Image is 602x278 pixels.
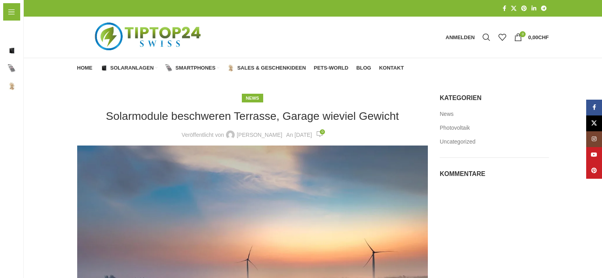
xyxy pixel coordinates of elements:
[510,29,553,45] a: 0 0,00CHF
[8,26,23,40] span: Home
[586,163,602,179] a: Pinterest Social Link
[227,60,306,76] a: Sales & Geschenkideen
[316,130,323,139] a: 0
[528,34,549,40] bdi: 0,00
[314,65,348,71] span: Pets-World
[165,60,219,76] a: Smartphones
[314,60,348,76] a: Pets-World
[175,65,215,71] span: Smartphones
[237,65,306,71] span: Sales & Geschenkideen
[165,64,173,72] img: Smartphones
[106,108,399,124] h1: Solarmodule beschweren Terrasse, Garage wieviel Gewicht
[586,100,602,115] a: Facebook Social Link
[246,96,259,100] a: News
[356,60,371,76] a: Blog
[20,43,55,58] span: Solaranlagen
[586,115,602,131] a: X Social Link
[440,94,549,102] h5: Kategorien
[440,138,476,146] a: Uncategorized
[8,132,28,147] span: Kontakt
[320,129,325,134] span: 0
[538,34,549,40] span: CHF
[442,29,479,45] a: Anmelden
[8,97,37,111] span: Pets-World
[586,131,602,147] a: Instagram Social Link
[227,64,234,72] img: Sales & Geschenkideen
[440,170,549,178] h5: Kommentare
[479,29,494,45] a: Suche
[494,29,510,45] div: Meine Wunschliste
[20,61,55,76] span: Smartphones
[182,130,224,139] span: Veröffentlicht von
[226,130,235,139] img: author-avatar
[379,60,404,76] a: Kontakt
[77,34,221,40] a: Logo der Website
[110,65,154,71] span: Solaranlagen
[529,3,539,14] a: LinkedIn Social Link
[446,35,475,40] span: Anmelden
[8,64,16,72] img: Smartphones
[440,124,471,132] a: Photovoltaik
[500,3,509,14] a: Facebook Social Link
[8,115,20,129] span: Blog
[8,82,16,90] img: Sales & Geschenkideen
[19,8,34,16] span: Menü
[286,132,312,138] time: An [DATE]
[8,47,16,55] img: Solaranlagen
[539,3,549,14] a: Telegram Social Link
[520,31,526,37] span: 0
[237,130,282,139] a: [PERSON_NAME]
[73,60,408,76] div: Hauptnavigation
[379,65,404,71] span: Kontakt
[356,65,371,71] span: Blog
[101,60,158,76] a: Solaranlagen
[20,79,82,93] span: Sales & Geschenkideen
[509,3,519,14] a: X Social Link
[519,3,529,14] a: Pinterest Social Link
[586,147,602,163] a: YouTube Social Link
[440,110,454,118] a: News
